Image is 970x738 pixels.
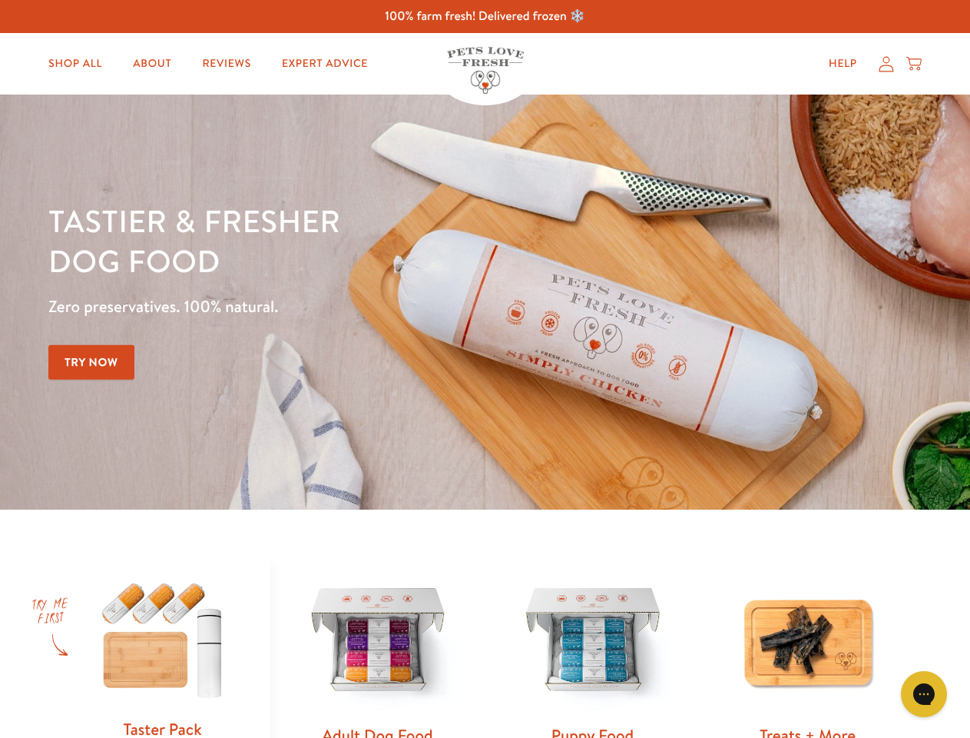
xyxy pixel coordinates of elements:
[121,48,184,79] a: About
[190,48,263,79] a: Reviews
[816,48,869,79] a: Help
[270,48,380,79] a: Expert Advice
[48,201,631,281] h1: Tastier & fresher dog food
[36,48,114,79] a: Shop All
[893,666,955,723] iframe: Gorgias live chat messenger
[48,345,134,380] a: Try Now
[48,293,631,321] p: Zero preservatives. 100% natural.
[447,47,524,94] img: Pets Love Fresh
